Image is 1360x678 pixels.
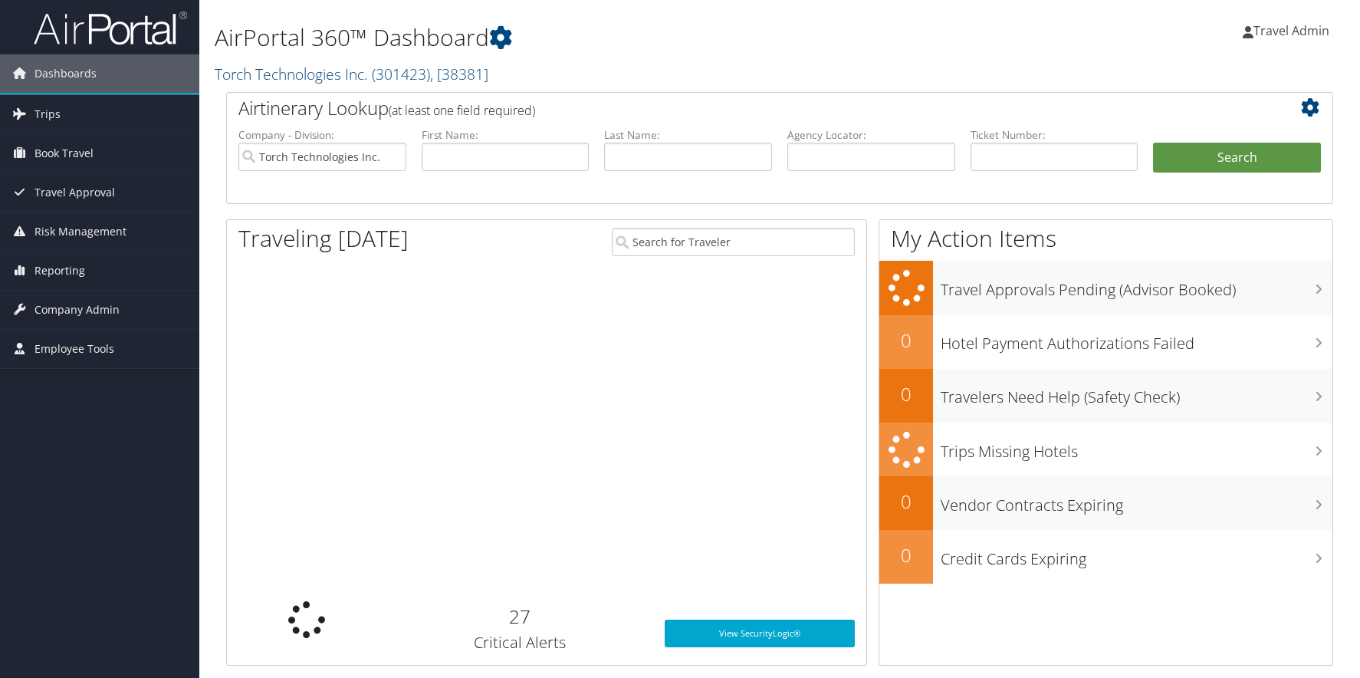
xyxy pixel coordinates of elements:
h3: Hotel Payment Authorizations Failed [941,325,1332,354]
label: Agency Locator: [787,127,955,143]
span: , [ 38381 ] [430,64,488,84]
h2: 0 [879,381,933,407]
h1: AirPortal 360™ Dashboard [215,21,968,54]
a: 0Credit Cards Expiring [879,530,1332,584]
a: Torch Technologies Inc. [215,64,488,84]
span: Company Admin [34,291,120,329]
label: Last Name: [604,127,772,143]
span: Reporting [34,252,85,290]
a: 0Vendor Contracts Expiring [879,476,1332,530]
span: Book Travel [34,134,94,173]
a: Travel Approvals Pending (Advisor Booked) [879,261,1332,315]
h2: 0 [879,542,933,568]
input: Search for Traveler [612,228,856,256]
h3: Vendor Contracts Expiring [941,487,1332,516]
span: Travel Approval [34,173,115,212]
h1: My Action Items [879,222,1332,255]
a: Trips Missing Hotels [879,423,1332,477]
span: Trips [34,95,61,133]
a: 0Travelers Need Help (Safety Check) [879,369,1332,423]
img: airportal-logo.png [34,10,187,46]
label: First Name: [422,127,590,143]
span: Employee Tools [34,330,114,368]
h3: Critical Alerts [399,632,642,653]
h3: Credit Cards Expiring [941,541,1332,570]
button: Search [1153,143,1321,173]
span: Dashboards [34,54,97,93]
label: Ticket Number: [971,127,1138,143]
h2: 0 [879,489,933,515]
a: Travel Admin [1243,8,1345,54]
h2: 27 [399,604,642,630]
a: 0Hotel Payment Authorizations Failed [879,315,1332,369]
span: (at least one field required) [389,102,535,119]
h3: Trips Missing Hotels [941,433,1332,462]
h2: 0 [879,327,933,354]
h3: Travelers Need Help (Safety Check) [941,379,1332,408]
label: Company - Division: [238,127,406,143]
span: Risk Management [34,212,126,251]
span: ( 301423 ) [372,64,430,84]
h2: Airtinerary Lookup [238,95,1229,121]
h3: Travel Approvals Pending (Advisor Booked) [941,272,1332,301]
span: Travel Admin [1253,22,1329,39]
h1: Traveling [DATE] [238,222,409,255]
a: View SecurityLogic® [665,620,855,647]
